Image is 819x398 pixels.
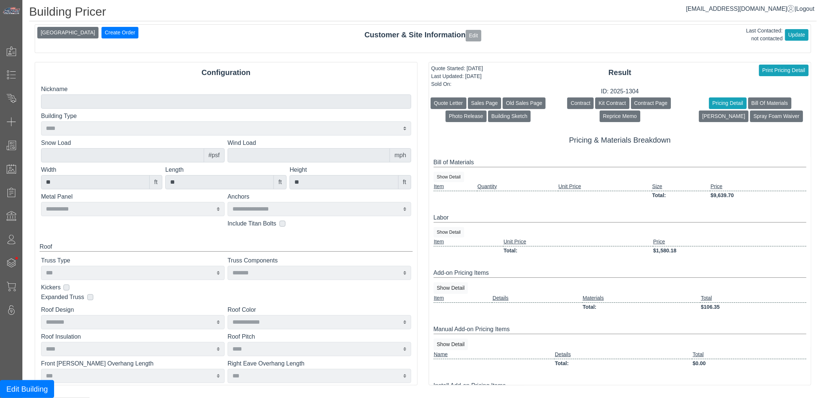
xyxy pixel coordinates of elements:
div: Add-on Pricing Items [434,268,807,278]
div: | [686,4,815,13]
label: Expanded Truss [41,293,84,302]
button: Reprice Memo [600,111,640,122]
button: Update [785,29,809,41]
td: Price [710,182,806,191]
button: Spray Foam Waiver [750,111,803,122]
td: $1,580.18 [653,246,806,255]
td: Size [652,182,710,191]
button: Bill Of Materials [748,97,791,109]
div: Sold On: [431,80,483,88]
div: Roof [40,242,413,252]
label: Truss Type [41,256,225,265]
td: Materials [582,294,701,303]
label: Roof Color [228,305,411,314]
td: Total [700,294,806,303]
div: #psf [204,148,225,162]
div: Customer & Site Information [35,29,811,41]
button: Pricing Detail [709,97,746,109]
td: Details [554,350,692,359]
div: Labor [434,213,807,223]
label: Width [41,165,162,174]
button: Edit [466,30,481,41]
button: Building Sketch [488,111,531,122]
button: Old Sales Page [503,97,546,109]
div: ft [149,175,162,189]
label: Roof Design [41,305,225,314]
label: Roof Insulation [41,332,225,341]
label: Length [165,165,287,174]
div: Last Updated: [DATE] [431,72,483,80]
td: Unit Price [558,182,652,191]
button: Show Detail [434,227,464,237]
h1: Building Pricer [29,4,817,21]
button: Show Detail [434,339,468,350]
div: Install Add-on Pricing Items [434,381,807,391]
button: Kit Contract [595,97,629,109]
td: Total: [503,246,653,255]
td: Total: [582,302,701,311]
button: Create Order [101,27,139,38]
button: Contract [567,97,594,109]
div: mph [390,148,411,162]
td: Total: [652,191,710,200]
button: Photo Release [446,111,487,122]
td: Total [692,350,806,359]
a: [EMAIL_ADDRESS][DOMAIN_NAME] [686,6,795,12]
td: Total: [554,359,692,368]
td: Unit Price [503,237,653,246]
td: $0.00 [692,359,806,368]
label: Nickname [41,85,411,94]
label: Snow Load [41,139,225,147]
div: Bill of Materials [434,158,807,167]
td: Name [434,350,555,359]
div: Configuration [35,67,417,78]
button: Quote Letter [431,97,466,109]
td: Details [492,294,582,303]
label: Right Eave Overhang Length [228,359,411,368]
button: [GEOGRAPHIC_DATA] [37,27,99,38]
button: Sales Page [468,97,501,109]
label: Wind Load [228,139,411,147]
td: $9,639.70 [710,191,806,200]
label: Front [PERSON_NAME] Overhang Length [41,359,225,368]
div: Manual Add-on Pricing Items [434,325,807,334]
button: Print Pricing Detail [759,65,809,76]
td: Item [434,182,477,191]
td: Item [434,294,493,303]
div: Last Contacted: not contacted [746,27,783,43]
label: Metal Panel [41,192,225,201]
div: Result [429,67,811,78]
label: Roof Pitch [228,332,411,341]
button: Show Detail [434,282,468,294]
button: Show Detail [434,172,464,182]
h5: Pricing & Materials Breakdown [434,136,807,144]
td: $106.35 [700,302,806,311]
label: Anchors [228,192,411,201]
div: ft [273,175,287,189]
label: Building Type [41,112,411,121]
span: Logout [796,6,815,12]
label: Height [290,165,411,174]
img: Metals Direct Inc Logo [2,7,21,15]
div: ID: 2025-1304 [429,87,811,96]
label: Kickers [41,283,60,292]
div: Quote Started: [DATE] [431,65,483,72]
button: [PERSON_NAME] [699,111,748,122]
td: Item [434,237,503,246]
div: ft [398,175,411,189]
td: Quantity [477,182,558,191]
button: Contract Page [631,97,671,109]
label: Truss Components [228,256,411,265]
td: Price [653,237,806,246]
label: Include Titan Bolts [228,219,276,228]
span: • [7,246,26,270]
